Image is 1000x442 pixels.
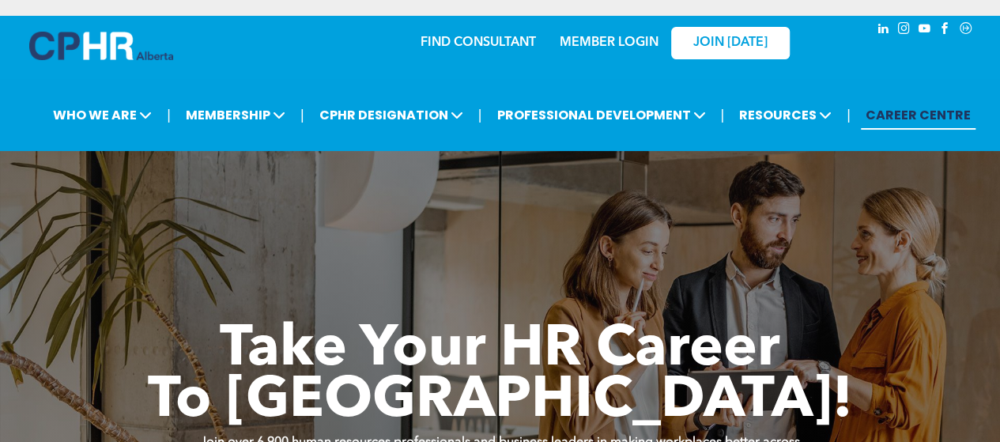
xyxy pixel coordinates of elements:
[720,99,724,131] li: |
[300,99,304,131] li: |
[896,20,913,41] a: instagram
[937,20,954,41] a: facebook
[560,36,658,49] a: MEMBER LOGIN
[167,99,171,131] li: |
[48,100,157,130] span: WHO WE ARE
[693,36,768,51] span: JOIN [DATE]
[315,100,468,130] span: CPHR DESIGNATION
[478,99,482,131] li: |
[861,100,975,130] a: CAREER CENTRE
[421,36,536,49] a: FIND CONSULTANT
[492,100,710,130] span: PROFESSIONAL DEVELOPMENT
[875,20,892,41] a: linkedin
[671,27,790,59] a: JOIN [DATE]
[916,20,934,41] a: youtube
[148,373,853,430] span: To [GEOGRAPHIC_DATA]!
[957,20,975,41] a: Social network
[220,322,780,379] span: Take Your HR Career
[181,100,290,130] span: MEMBERSHIP
[847,99,851,131] li: |
[29,32,173,60] img: A blue and white logo for cp alberta
[734,100,836,130] span: RESOURCES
